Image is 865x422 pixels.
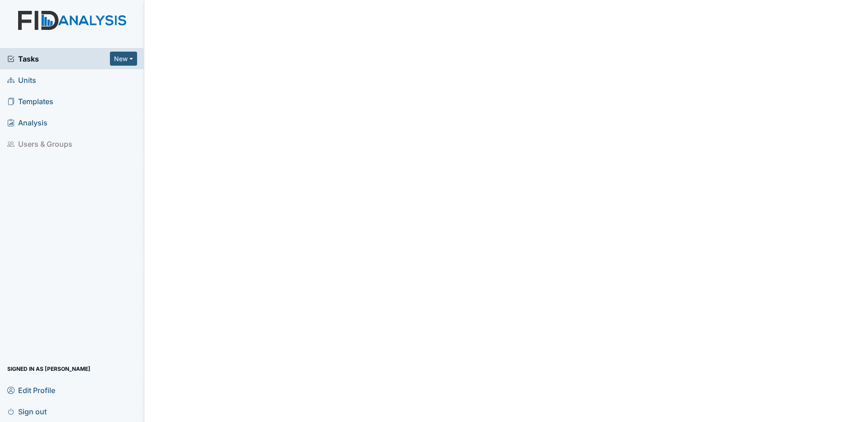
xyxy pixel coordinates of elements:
[110,52,137,66] button: New
[7,94,53,108] span: Templates
[7,383,55,397] span: Edit Profile
[7,115,48,129] span: Analysis
[7,404,47,418] span: Sign out
[7,53,110,64] a: Tasks
[7,73,36,87] span: Units
[7,362,90,376] span: Signed in as [PERSON_NAME]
